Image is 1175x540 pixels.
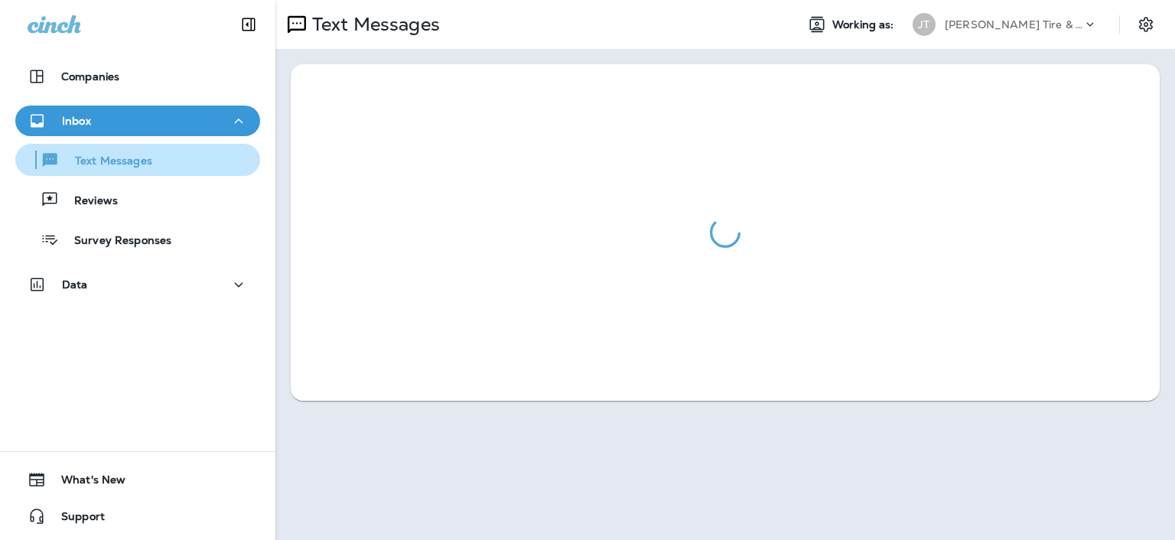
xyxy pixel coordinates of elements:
button: Support [15,501,260,532]
p: Inbox [62,115,91,127]
button: Data [15,269,260,300]
p: [PERSON_NAME] Tire & Auto [945,18,1082,31]
button: Inbox [15,106,260,136]
button: Text Messages [15,144,260,176]
div: JT [913,13,936,36]
span: Working as: [832,18,897,31]
p: Text Messages [306,13,440,36]
span: What's New [46,473,125,492]
button: What's New [15,464,260,495]
p: Data [62,278,88,291]
p: Survey Responses [59,234,171,249]
button: Survey Responses [15,223,260,255]
span: Support [46,510,105,529]
button: Companies [15,61,260,92]
button: Settings [1132,11,1160,38]
button: Reviews [15,184,260,216]
p: Reviews [59,194,118,209]
button: Collapse Sidebar [227,9,270,40]
p: Text Messages [60,155,152,169]
p: Companies [61,70,119,83]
